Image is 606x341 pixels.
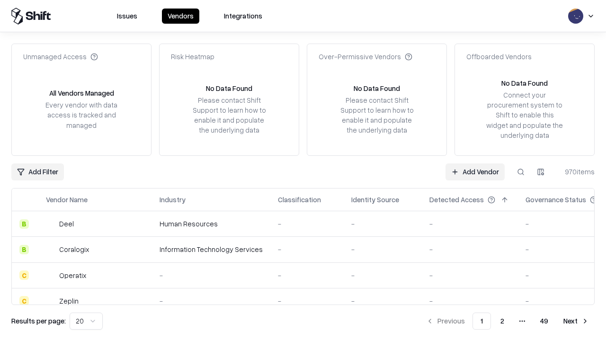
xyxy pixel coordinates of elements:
[338,95,416,135] div: Please contact Shift Support to learn how to enable it and populate the underlying data
[429,219,510,229] div: -
[46,270,55,280] img: Operatix
[160,219,263,229] div: Human Resources
[160,270,263,280] div: -
[160,195,186,205] div: Industry
[472,313,491,330] button: 1
[533,313,556,330] button: 49
[278,244,336,254] div: -
[420,313,595,330] nav: pagination
[218,9,268,24] button: Integrations
[429,195,484,205] div: Detected Access
[59,219,74,229] div: Deel
[501,78,548,88] div: No Data Found
[19,270,29,280] div: C
[429,296,510,306] div: -
[558,313,595,330] button: Next
[46,219,55,229] img: Deel
[46,296,55,305] img: Zeplin
[19,219,29,229] div: B
[429,244,510,254] div: -
[160,296,263,306] div: -
[46,245,55,254] img: Coralogix
[351,296,414,306] div: -
[319,52,412,62] div: Over-Permissive Vendors
[19,296,29,305] div: C
[59,244,89,254] div: Coralogix
[351,270,414,280] div: -
[162,9,199,24] button: Vendors
[466,52,532,62] div: Offboarded Vendors
[526,195,586,205] div: Governance Status
[278,219,336,229] div: -
[351,244,414,254] div: -
[11,163,64,180] button: Add Filter
[46,195,88,205] div: Vendor Name
[278,270,336,280] div: -
[59,296,79,306] div: Zeplin
[446,163,505,180] a: Add Vendor
[160,244,263,254] div: Information Technology Services
[19,245,29,254] div: B
[429,270,510,280] div: -
[351,219,414,229] div: -
[171,52,214,62] div: Risk Heatmap
[557,167,595,177] div: 970 items
[206,83,252,93] div: No Data Found
[351,195,399,205] div: Identity Source
[11,316,66,326] p: Results per page:
[485,90,564,140] div: Connect your procurement system to Shift to enable this widget and populate the underlying data
[354,83,400,93] div: No Data Found
[493,313,512,330] button: 2
[278,296,336,306] div: -
[190,95,268,135] div: Please contact Shift Support to learn how to enable it and populate the underlying data
[111,9,143,24] button: Issues
[42,100,121,130] div: Every vendor with data access is tracked and managed
[23,52,98,62] div: Unmanaged Access
[59,270,86,280] div: Operatix
[278,195,321,205] div: Classification
[49,88,114,98] div: All Vendors Managed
